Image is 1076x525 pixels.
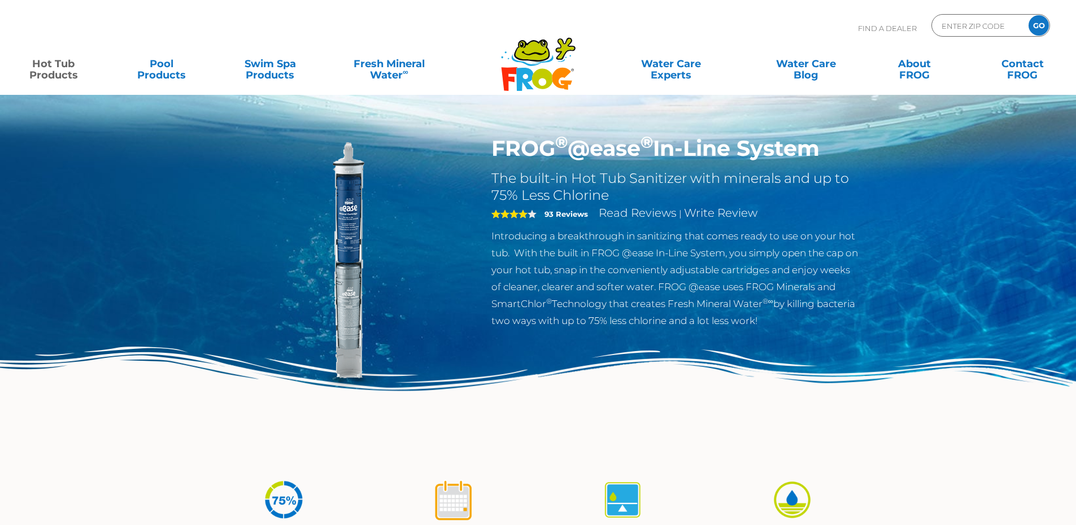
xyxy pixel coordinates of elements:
a: Swim SpaProducts [228,53,312,75]
sup: ® [546,297,552,305]
span: 4 [491,209,528,218]
img: icon-atease-75percent-less [263,479,305,521]
img: inline-system.png [216,135,475,394]
a: Water CareExperts [603,53,739,75]
h2: The built-in Hot Tub Sanitizer with minerals and up to 75% Less Chlorine [491,170,860,204]
img: icon-atease-shock-once [432,479,474,521]
input: GO [1029,15,1049,36]
a: Fresh MineralWater∞ [336,53,442,75]
sup: ® [641,132,653,152]
a: ContactFROG [981,53,1065,75]
a: Water CareBlog [764,53,848,75]
img: icon-atease-easy-on [771,479,813,521]
p: Introducing a breakthrough in sanitizing that comes ready to use on your hot tub. With the built ... [491,228,860,329]
a: AboutFROG [872,53,956,75]
sup: ∞ [403,67,408,76]
img: Frog Products Logo [495,23,582,91]
sup: ®∞ [763,297,773,305]
sup: ® [555,132,568,152]
a: PoolProducts [120,53,204,75]
strong: 93 Reviews [544,209,588,218]
a: Read Reviews [599,206,677,220]
span: | [679,208,682,219]
img: icon-atease-self-regulates [602,479,644,521]
a: Hot TubProducts [11,53,95,75]
h1: FROG @ease In-Line System [491,135,860,161]
a: Write Review [684,206,757,220]
p: Find A Dealer [858,14,917,42]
